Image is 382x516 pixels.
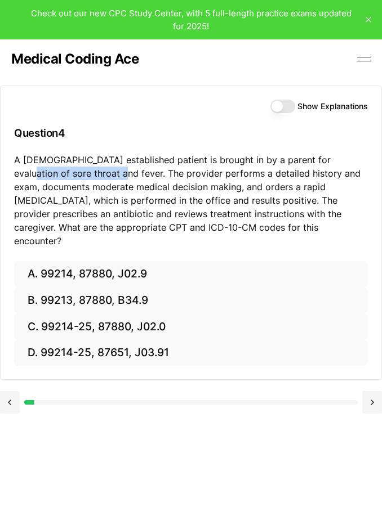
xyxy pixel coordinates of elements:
h3: Question 4 [14,116,368,150]
button: B. 99213, 87880, B34.9 [14,288,368,314]
p: A [DEMOGRAPHIC_DATA] established patient is brought in by a parent for evaluation of sore throat ... [14,153,368,248]
span: Check out our new CPC Study Center, with 5 full-length practice exams updated for 2025! [31,8,352,32]
button: D. 99214-25, 87651, J03.91 [14,340,368,366]
button: A. 99214, 87880, J02.9 [14,261,368,288]
button: C. 99214-25, 87880, J02.0 [14,313,368,340]
a: Medical Coding Ace [11,52,139,66]
label: Show Explanations [297,102,368,110]
button: close [359,11,377,29]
